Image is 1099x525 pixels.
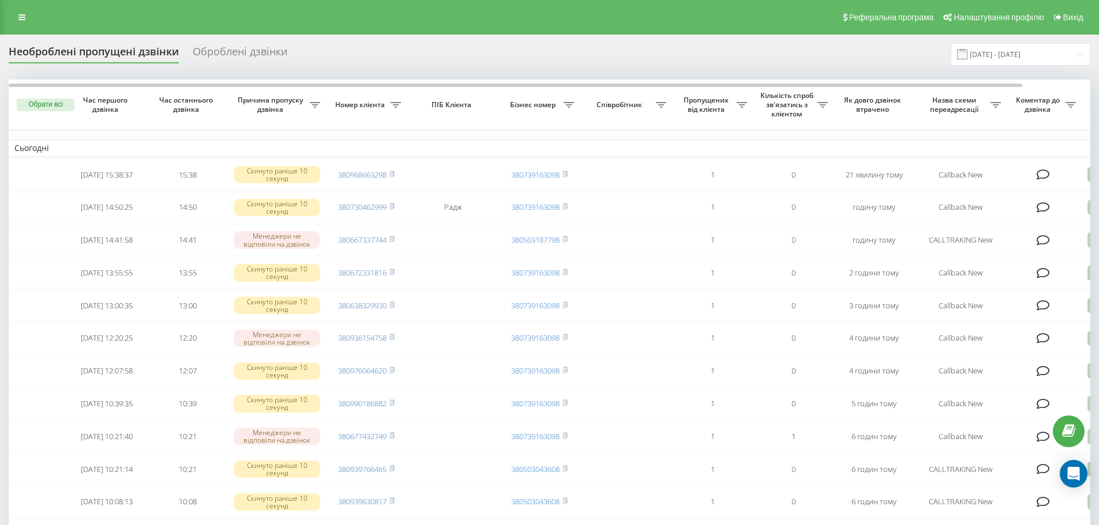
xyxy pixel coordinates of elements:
td: 1 [672,290,753,321]
a: 380503187798 [511,235,560,245]
span: Назва схеми переадресації [920,96,991,114]
a: 380503043608 [511,464,560,474]
td: 0 [753,160,834,190]
td: [DATE] 12:07:58 [66,356,147,386]
span: Кількість спроб зв'язатись з клієнтом [759,91,817,118]
a: 380739163098 [511,169,560,180]
td: 0 [753,388,834,419]
td: 1 [753,421,834,452]
td: 1 [672,258,753,288]
a: 380968663298 [338,169,387,180]
span: Бізнес номер [505,100,564,109]
td: 0 [753,454,834,485]
td: Callback New [914,290,1007,321]
td: Callback New [914,258,1007,288]
td: [DATE] 14:41:58 [66,225,147,255]
td: 15:38 [147,160,228,190]
button: Обрати всі [17,99,74,111]
td: 4 години тому [834,323,914,354]
a: 380730462999 [338,202,387,212]
td: 0 [753,225,834,255]
div: Скинуто раніше 10 секунд [234,199,320,216]
td: [DATE] 10:08:13 [66,486,147,517]
td: годину тому [834,225,914,255]
td: [DATE] 10:21:40 [66,421,147,452]
a: 380739163098 [511,300,560,311]
a: 380739163098 [511,202,560,212]
span: Налаштування профілю [954,13,1044,22]
a: 380939630817 [338,496,387,507]
span: Пропущених від клієнта [678,96,737,114]
a: 380503043608 [511,496,560,507]
td: 6 годин тому [834,454,914,485]
td: 12:07 [147,356,228,386]
td: 10:08 [147,486,228,517]
td: [DATE] 12:20:25 [66,323,147,354]
div: Оброблені дзвінки [193,46,287,63]
td: 1 [672,486,753,517]
td: 0 [753,323,834,354]
td: Callback New [914,421,1007,452]
td: [DATE] 13:00:35 [66,290,147,321]
span: Вихід [1063,13,1083,22]
td: 0 [753,356,834,386]
td: 0 [753,258,834,288]
div: Скинуто раніше 10 секунд [234,297,320,314]
div: Скинуто раніше 10 секунд [234,395,320,412]
span: Коментар до дзвінка [1012,96,1066,114]
td: 10:21 [147,454,228,485]
div: Менеджери не відповіли на дзвінок [234,231,320,248]
div: Менеджери не відповіли на дзвінок [234,330,320,347]
span: Як довго дзвінок втрачено [843,96,905,114]
a: 380739163098 [511,267,560,278]
td: CALLTRAKING New [914,225,1007,255]
td: 2 години тому [834,258,914,288]
a: 380739163098 [511,365,560,376]
td: [DATE] 10:39:35 [66,388,147,419]
td: 3 години тому [834,290,914,321]
td: 1 [672,388,753,419]
td: 1 [672,421,753,452]
a: 380990186882 [338,398,387,409]
div: Скинуто раніше 10 секунд [234,166,320,183]
td: [DATE] 15:38:37 [66,160,147,190]
span: Номер клієнта [332,100,391,109]
span: Час останнього дзвінка [156,96,219,114]
td: CALLTRAKING New [914,454,1007,485]
span: Причина пропуску дзвінка [234,96,310,114]
div: Скинуто раніше 10 секунд [234,460,320,478]
td: 1 [672,454,753,485]
a: 380739163098 [511,431,560,441]
td: 1 [672,192,753,222]
td: 0 [753,290,834,321]
td: [DATE] 10:21:14 [66,454,147,485]
span: Реферальна програма [849,13,934,22]
td: 10:21 [147,421,228,452]
td: 6 годин тому [834,486,914,517]
a: 380976064620 [338,365,387,376]
td: 1 [672,225,753,255]
td: Callback New [914,388,1007,419]
td: Callback New [914,160,1007,190]
td: Callback New [914,323,1007,354]
div: Скинуто раніше 10 секунд [234,493,320,511]
td: [DATE] 14:50:25 [66,192,147,222]
div: Необроблені пропущені дзвінки [9,46,179,63]
td: 1 [672,323,753,354]
div: Скинуто раніше 10 секунд [234,362,320,380]
div: Скинуто раніше 10 секунд [234,264,320,281]
a: 380677432749 [338,431,387,441]
td: 10:39 [147,388,228,419]
a: 380667337744 [338,235,387,245]
a: 380739163098 [511,333,560,343]
span: Час першого дзвінка [76,96,138,114]
td: 14:50 [147,192,228,222]
td: 13:55 [147,258,228,288]
a: 380638329930 [338,300,387,311]
span: Співробітник [586,100,656,109]
td: Callback New [914,192,1007,222]
td: 5 годин тому [834,388,914,419]
td: 14:41 [147,225,228,255]
div: Менеджери не відповіли на дзвінок [234,428,320,445]
td: 0 [753,486,834,517]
